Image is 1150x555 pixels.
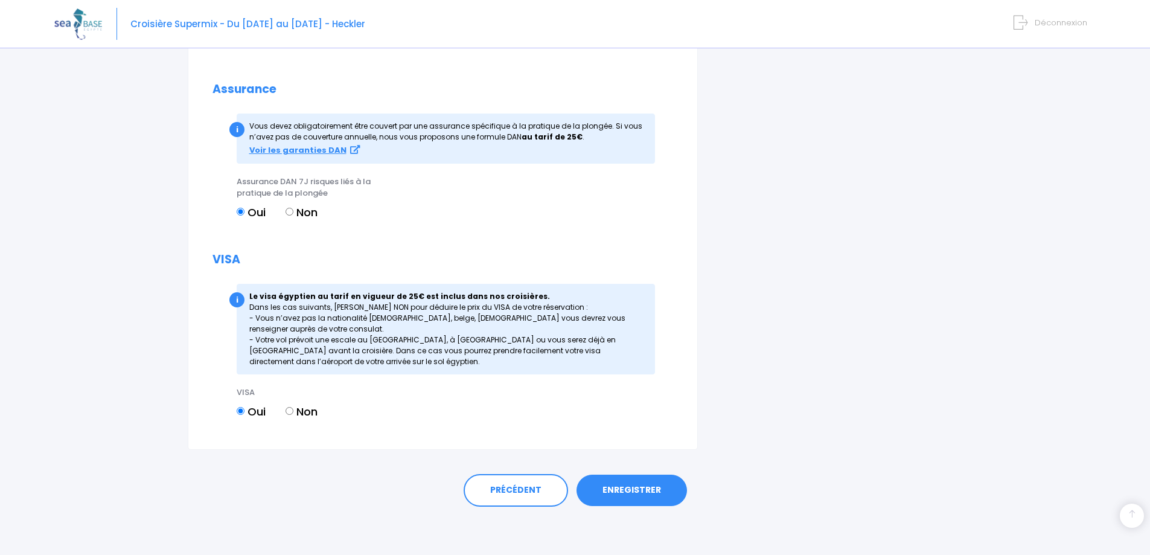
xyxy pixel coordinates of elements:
[212,253,673,267] h2: VISA
[522,132,583,142] strong: au tarif de 25€
[286,403,318,420] label: Non
[229,122,244,137] div: i
[286,204,318,220] label: Non
[249,291,550,301] strong: Le visa égyptien au tarif en vigueur de 25€ est inclus dans nos croisières.
[464,474,568,507] a: PRÉCÉDENT
[237,114,655,164] div: Vous devez obligatoirement être couvert par une assurance spécifique à la pratique de la plong...
[249,145,360,155] a: Voir les garanties DAN
[286,208,293,216] input: Non
[1035,17,1087,28] span: Déconnexion
[286,407,293,415] input: Non
[237,208,244,216] input: Oui
[212,83,673,97] h2: Assurance
[237,284,655,374] div: Dans les cas suivants, [PERSON_NAME] NON pour déduire le prix du VISA de votre réservation : - Vo...
[249,144,347,156] strong: Voir les garanties DAN
[237,407,244,415] input: Oui
[229,292,244,307] div: i
[237,387,255,398] span: VISA
[237,403,266,420] label: Oui
[130,18,365,30] span: Croisière Supermix - Du [DATE] au [DATE] - Heckler
[237,204,266,220] label: Oui
[577,475,687,506] a: ENREGISTRER
[237,176,371,199] span: Assurance DAN 7J risques liés à la pratique de la plongée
